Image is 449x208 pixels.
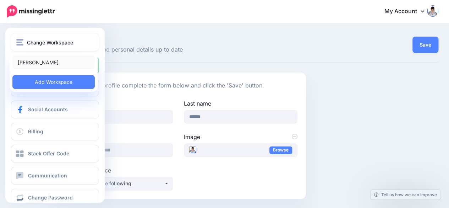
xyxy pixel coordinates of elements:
[60,81,297,90] p: To update your profile complete the form below and click the 'Save' button.
[28,194,73,201] span: Change Password
[65,179,164,188] div: Choose one of the following
[11,189,99,207] a: Change Password
[60,177,173,191] button: Choose one of the following
[11,167,99,185] a: Communication
[27,38,73,47] span: Change Workspace
[189,146,196,153] img: Enda_Cusack_founder_of_BuyStocks.ai_thumb.png
[12,75,95,89] a: Add Workspace
[16,39,23,46] img: menu.png
[28,150,69,156] span: Stack Offer Code
[28,128,43,134] span: Billing
[60,99,173,108] label: First name
[11,101,99,118] a: Social Accounts
[184,99,297,108] label: Last name
[377,3,438,20] a: My Account
[28,172,67,178] span: Communication
[51,34,306,42] span: Profile
[412,37,438,53] button: Save
[60,166,173,175] label: Default Workspace
[28,106,68,112] span: Social Accounts
[60,133,173,141] label: Email
[11,123,99,140] a: Billing
[7,5,55,17] img: Missinglettr
[51,45,306,54] span: Keep your profile and personal details up to date
[269,146,292,154] a: Browse
[184,133,297,141] label: Image
[12,55,95,69] a: [PERSON_NAME]
[11,145,99,162] a: Stack Offer Code
[371,190,440,199] a: Tell us how we can improve
[11,33,99,51] button: Change Workspace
